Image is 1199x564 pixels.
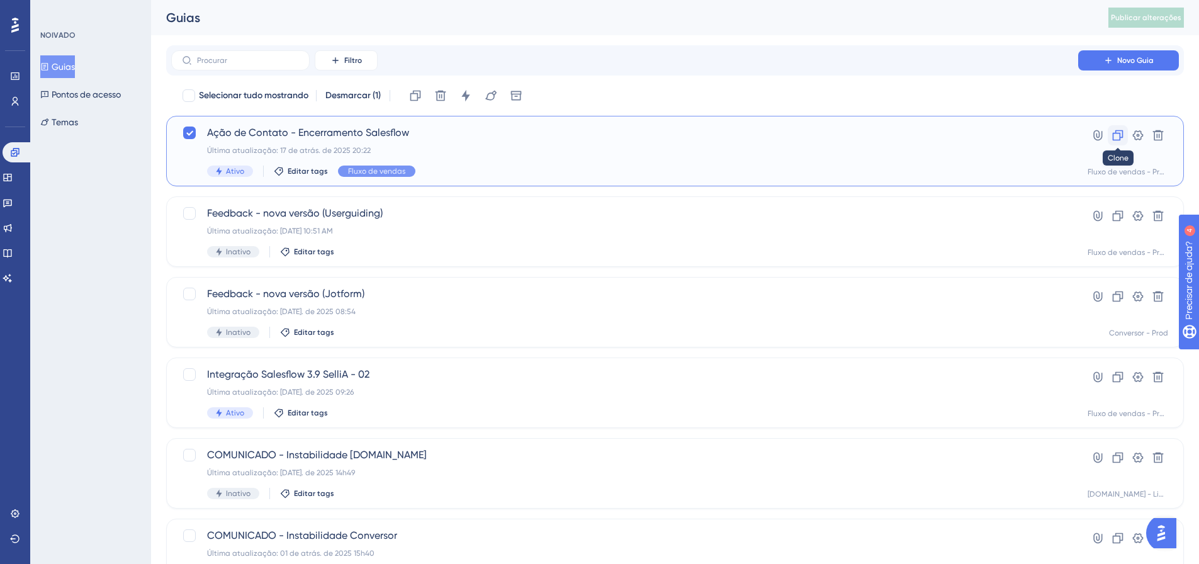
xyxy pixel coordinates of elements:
[294,328,334,337] font: Editar tags
[207,146,371,155] font: Última atualização: 17 de atrás. de 2025 20:22
[40,111,78,133] button: Temas
[1088,248,1169,257] font: Fluxo de vendas - Prod
[1078,50,1179,70] button: Novo Guia
[344,56,362,65] font: Filtro
[226,409,244,417] font: Ativo
[280,247,334,257] button: Editar tags
[1108,8,1184,28] button: Publicar alterações
[288,409,328,417] font: Editar tags
[226,247,250,256] font: Inativo
[199,90,308,101] font: Selecionar tudo mostrando
[294,489,334,498] font: Editar tags
[52,117,78,127] font: Temas
[30,6,108,15] font: Precisar de ajuda?
[288,167,328,176] font: Editar tags
[166,10,200,25] font: Guias
[274,166,328,176] button: Editar tags
[207,468,355,477] font: Última atualização: [DATE]. de 2025 14h49
[1109,329,1168,337] font: Conversor - Prod
[348,167,405,176] font: Fluxo de vendas
[207,207,383,219] font: Feedback - nova versão (Userguiding)
[207,368,369,380] font: Integração Salesflow 3.9 SelliA - 02
[1111,13,1181,22] font: Publicar alterações
[207,549,374,558] font: Última atualização: 01 de atrás. de 2025 15h40
[226,328,250,337] font: Inativo
[207,288,364,300] font: Feedback - nova versão (Jotform)
[207,449,427,461] font: COMUNICADO - Instabilidade [DOMAIN_NAME]
[40,83,121,106] button: Pontos de acesso
[207,227,333,235] font: Última atualização: [DATE] 10:51 AM
[1146,514,1184,552] iframe: Iniciador do Assistente de IA do UserGuiding
[207,529,397,541] font: COMUNICADO - Instabilidade Conversor
[197,56,299,65] input: Procurar
[40,31,76,40] font: NOIVADO
[280,327,334,337] button: Editar tags
[52,62,75,72] font: Guias
[117,6,121,16] div: 4
[325,90,381,101] font: Desmarcar (1)
[280,488,334,499] button: Editar tags
[324,84,382,107] button: Desmarcar (1)
[40,55,75,78] button: Guias
[226,489,250,498] font: Inativo
[315,50,378,70] button: Filtro
[1088,167,1169,176] font: Fluxo de vendas - Prod
[52,89,121,99] font: Pontos de acesso
[207,127,409,138] font: Ação de Contato - Encerramento Salesflow
[1088,409,1169,418] font: Fluxo de vendas - Prod
[1088,490,1190,499] font: [DOMAIN_NAME] - Liberação
[207,307,356,316] font: Última atualização: [DATE]. de 2025 08:54
[207,388,354,397] font: Última atualização: [DATE]. de 2025 09:26
[226,167,244,176] font: Ativo
[274,408,328,418] button: Editar tags
[294,247,334,256] font: Editar tags
[1117,56,1154,65] font: Novo Guia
